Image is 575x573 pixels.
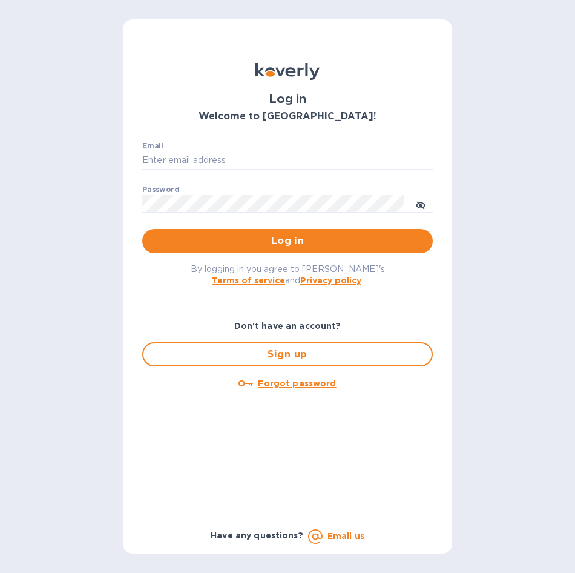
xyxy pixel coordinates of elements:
[142,92,433,106] h1: Log in
[234,321,341,331] b: Don't have an account?
[191,264,385,285] span: By logging in you agree to [PERSON_NAME]'s and .
[142,143,163,150] label: Email
[327,531,364,541] a: Email us
[142,229,433,253] button: Log in
[211,531,303,540] b: Have any questions?
[142,186,179,193] label: Password
[258,379,336,388] u: Forgot password
[300,276,361,285] a: Privacy policy
[152,234,423,248] span: Log in
[153,347,422,362] span: Sign up
[142,342,433,366] button: Sign up
[142,151,433,170] input: Enter email address
[142,111,433,122] h3: Welcome to [GEOGRAPHIC_DATA]!
[255,63,320,80] img: Koverly
[409,192,433,216] button: toggle password visibility
[212,276,285,285] a: Terms of service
